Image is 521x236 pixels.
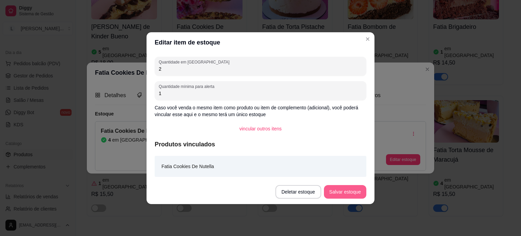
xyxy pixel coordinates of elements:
[324,185,366,199] button: Salvar estoque
[159,90,362,97] input: Quantidade mínima para alerta
[147,32,374,53] header: Editar item de estoque
[234,122,287,135] button: vincular outros itens
[362,34,373,44] button: Close
[155,140,366,149] article: Produtos vinculados
[159,66,362,72] input: Quantidade em estoque
[159,84,217,89] label: Quantidade mínima para alerta
[275,185,321,199] button: Deletar estoque
[155,104,366,118] p: Caso você venda o mesmo item como produto ou item de complemento (adicional), você poderá vincula...
[159,59,232,65] label: Quantidade em [GEOGRAPHIC_DATA]
[161,163,214,170] article: Fatia Cookies De Nutella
